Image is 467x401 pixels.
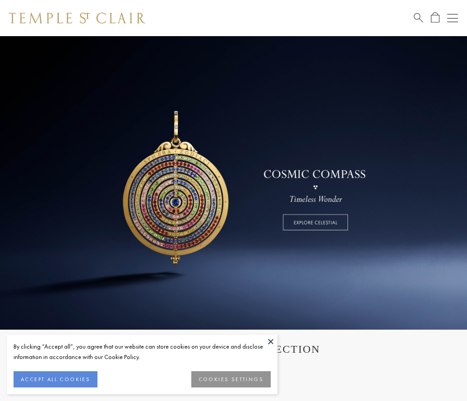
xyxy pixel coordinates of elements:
img: Temple St. Clair [9,13,145,23]
a: Search [414,12,423,23]
div: By clicking “Accept all”, you agree that our website can store cookies on your device and disclos... [14,341,271,362]
a: Open Shopping Bag [431,12,439,23]
button: Open navigation [447,13,458,23]
button: COOKIES SETTINGS [191,371,271,387]
button: ACCEPT ALL COOKIES [14,371,97,387]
